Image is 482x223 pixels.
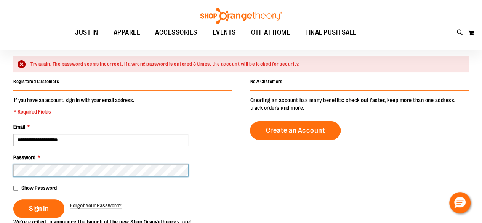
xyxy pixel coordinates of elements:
span: JUST IN [75,24,98,41]
img: Shop Orangetheory [199,8,283,24]
a: APPAREL [106,24,148,42]
a: FINAL PUSH SALE [298,24,364,42]
span: Create an Account [266,126,325,135]
p: Creating an account has many benefits: check out faster, keep more than one address, track orders... [250,96,469,112]
legend: If you have an account, sign in with your email address. [13,96,135,116]
span: FINAL PUSH SALE [305,24,357,41]
span: Show Password [21,185,57,191]
a: ACCESSORIES [147,24,205,42]
span: EVENTS [213,24,236,41]
div: Try again. The password seems incorrect. If a wrong password is entered 3 times, the account will... [30,61,461,68]
strong: New Customers [250,79,282,84]
button: Sign In [13,199,64,218]
button: Hello, have a question? Let’s chat. [449,192,471,213]
span: Sign In [29,204,49,213]
a: EVENTS [205,24,243,42]
span: Email [13,124,25,130]
strong: Registered Customers [13,79,59,84]
span: OTF AT HOME [251,24,290,41]
a: JUST IN [67,24,106,42]
span: ACCESSORIES [155,24,197,41]
a: Create an Account [250,121,341,140]
span: APPAREL [114,24,140,41]
span: * Required Fields [14,108,134,116]
a: OTF AT HOME [243,24,298,42]
span: Password [13,154,35,160]
a: Forgot Your Password? [70,202,122,209]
